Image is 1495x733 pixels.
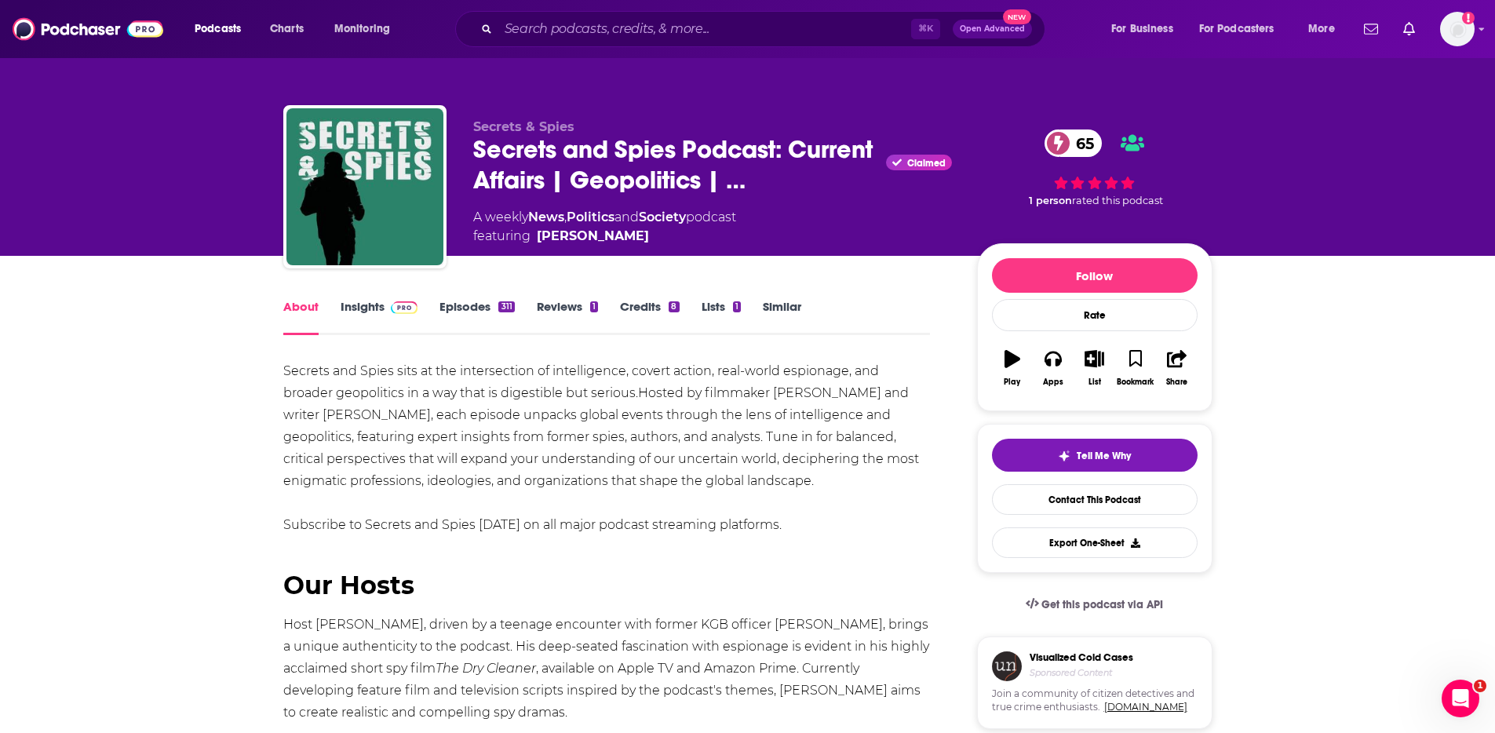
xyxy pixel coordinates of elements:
[473,119,574,134] span: Secrets & Spies
[1397,16,1421,42] a: Show notifications dropdown
[1462,12,1475,24] svg: Add a profile image
[1104,701,1187,713] a: [DOMAIN_NAME]
[992,439,1198,472] button: tell me why sparkleTell Me Why
[1440,12,1475,46] span: Logged in as lkingsley
[1029,195,1072,206] span: 1 person
[473,208,736,246] div: A weekly podcast
[620,299,679,335] a: Credits8
[1440,12,1475,46] button: Show profile menu
[1030,667,1133,678] h4: Sponsored Content
[564,210,567,224] span: ,
[1072,195,1163,206] span: rated this podcast
[341,299,418,335] a: InsightsPodchaser Pro
[1199,18,1274,40] span: For Podcasters
[669,301,679,312] div: 8
[992,299,1198,331] div: Rate
[528,210,564,224] a: News
[911,19,940,39] span: ⌘ K
[639,210,686,224] a: Society
[1060,129,1102,157] span: 65
[1033,340,1074,396] button: Apps
[992,527,1198,558] button: Export One-Sheet
[1058,450,1070,462] img: tell me why sparkle
[1004,377,1020,387] div: Play
[763,299,801,335] a: Similar
[195,18,241,40] span: Podcasts
[537,299,598,335] a: Reviews1
[1111,18,1173,40] span: For Business
[702,299,741,335] a: Lists1
[334,18,390,40] span: Monitoring
[977,119,1212,217] div: 65 1 personrated this podcast
[1297,16,1355,42] button: open menu
[992,651,1022,681] img: coldCase.18b32719.png
[537,227,649,246] a: Chris Carr
[1156,340,1197,396] button: Share
[1308,18,1335,40] span: More
[1115,340,1156,396] button: Bookmark
[270,18,304,40] span: Charts
[391,301,418,314] img: Podchaser Pro
[436,661,536,676] em: The Dry Cleaner
[1077,450,1131,462] span: Tell Me Why
[473,227,736,246] span: featuring
[184,16,261,42] button: open menu
[1030,651,1133,664] h3: Visualized Cold Cases
[567,210,614,224] a: Politics
[953,20,1032,38] button: Open AdvancedNew
[1166,377,1187,387] div: Share
[260,16,313,42] a: Charts
[439,299,514,335] a: Episodes311
[992,258,1198,293] button: Follow
[1074,340,1114,396] button: List
[1041,598,1163,611] span: Get this podcast via API
[1474,680,1486,692] span: 1
[992,484,1198,515] a: Contact This Podcast
[498,301,514,312] div: 311
[992,687,1198,714] span: Join a community of citizen detectives and true crime enthusiasts.
[614,210,639,224] span: and
[1003,9,1031,24] span: New
[1117,377,1154,387] div: Bookmark
[283,570,414,600] strong: Our Hosts
[1189,16,1297,42] button: open menu
[323,16,410,42] button: open menu
[283,299,319,335] a: About
[470,11,1060,47] div: Search podcasts, credits, & more...
[286,108,443,265] img: Secrets and Spies Podcast: Current Affairs | Geopolitics | Intelligence
[1043,377,1063,387] div: Apps
[590,301,598,312] div: 1
[1100,16,1193,42] button: open menu
[992,340,1033,396] button: Play
[1045,129,1102,157] a: 65
[13,14,163,44] img: Podchaser - Follow, Share and Rate Podcasts
[498,16,911,42] input: Search podcasts, credits, & more...
[1440,12,1475,46] img: User Profile
[1358,16,1384,42] a: Show notifications dropdown
[733,301,741,312] div: 1
[960,25,1025,33] span: Open Advanced
[907,159,946,167] span: Claimed
[1013,585,1176,624] a: Get this podcast via API
[1442,680,1479,717] iframe: Intercom live chat
[1088,377,1101,387] div: List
